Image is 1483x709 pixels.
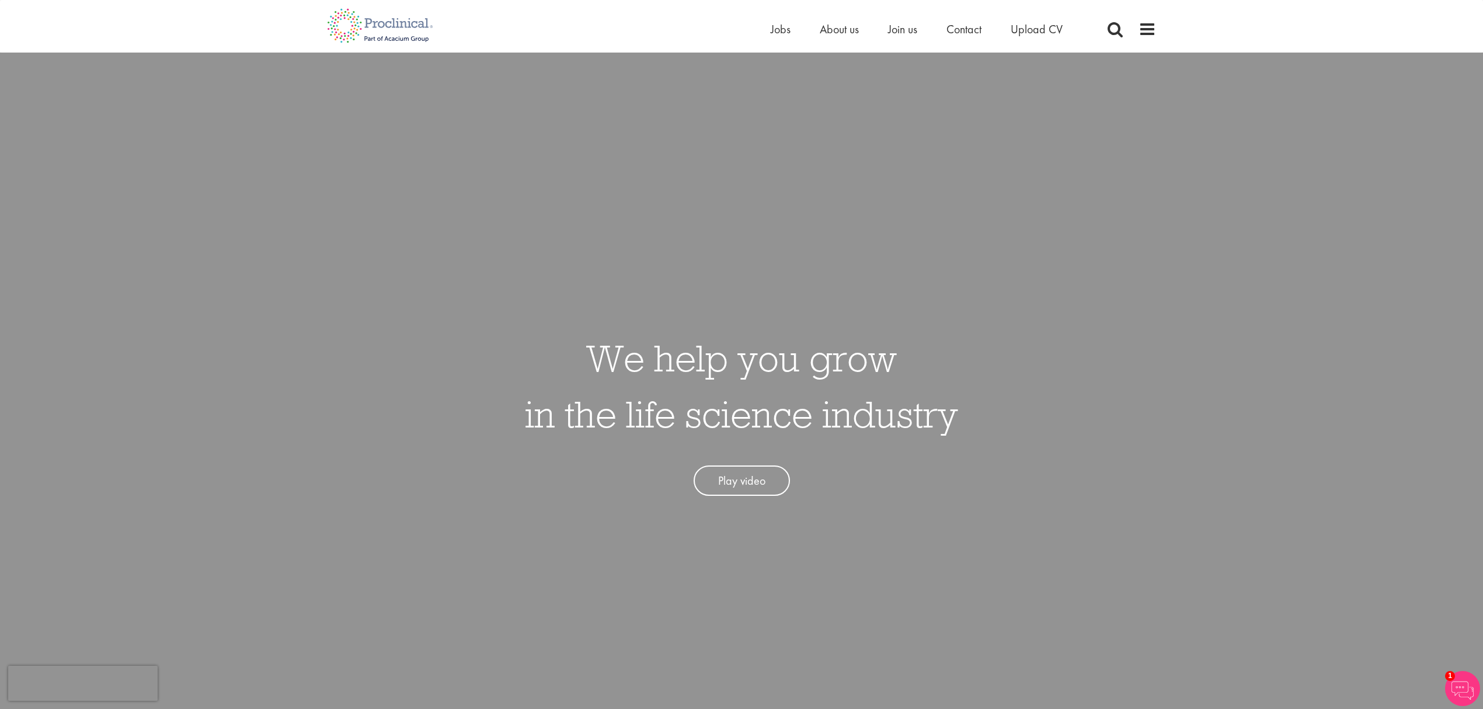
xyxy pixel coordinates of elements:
[888,22,917,37] a: Join us
[771,22,791,37] a: Jobs
[1445,671,1455,681] span: 1
[820,22,859,37] a: About us
[694,465,790,496] a: Play video
[946,22,981,37] a: Contact
[525,330,958,442] h1: We help you grow in the life science industry
[1445,671,1480,706] img: Chatbot
[1011,22,1063,37] a: Upload CV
